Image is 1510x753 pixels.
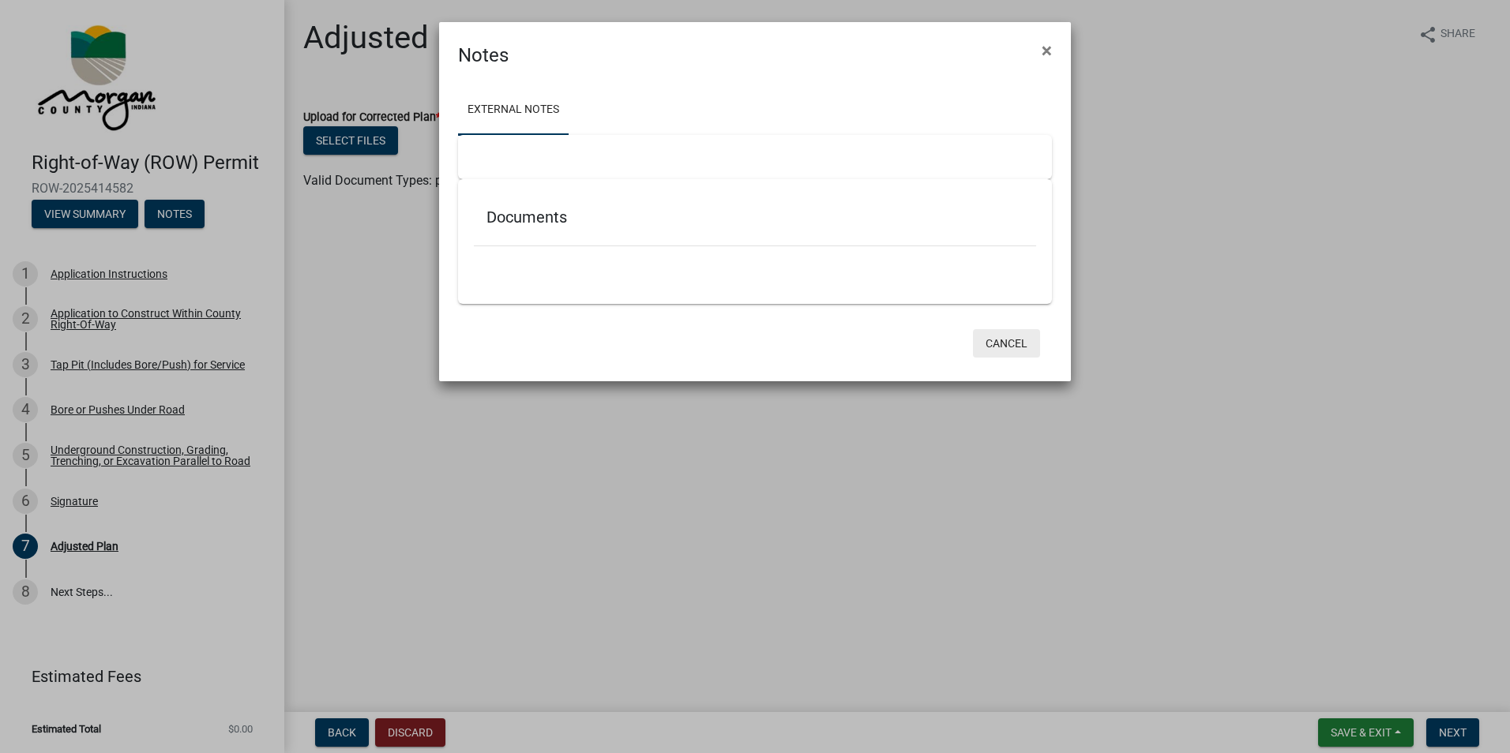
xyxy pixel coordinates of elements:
[1042,39,1052,62] span: ×
[458,85,569,136] a: External Notes
[973,329,1040,358] button: Cancel
[486,208,1024,227] h5: Documents
[458,41,509,69] h4: Notes
[1029,28,1065,73] button: Close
